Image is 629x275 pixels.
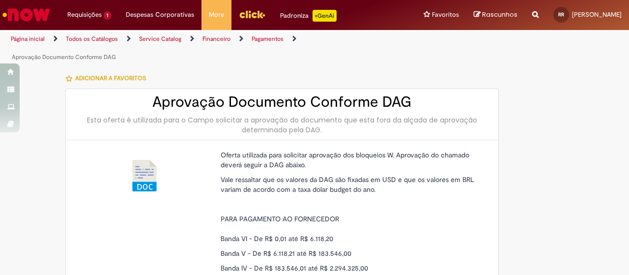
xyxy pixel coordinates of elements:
p: Banda V - De R$ 6.118,21 até R$ 183.546,00 [221,248,481,258]
span: Rascunhos [482,10,517,19]
span: Despesas Corporativas [126,10,194,20]
div: Padroniza [280,10,337,22]
button: Adicionar a Favoritos [65,68,151,89]
p: +GenAi [313,10,337,22]
span: [PERSON_NAME] [572,10,622,19]
p: Vale ressaltar que os valores da DAG são fixadas em USD e que os valores em BRL variam de acordo ... [221,175,481,194]
a: Pagamentos [252,35,284,43]
img: ServiceNow [1,5,52,25]
a: Service Catalog [139,35,181,43]
div: Esta oferta é utilizada para o Campo solicitar a aprovação do documento que esta fora da alçada d... [76,115,488,135]
img: Aprovação Documento Conforme DAG [129,160,160,191]
span: More [209,10,224,20]
p: Banda IV - De R$ 183.546,01 até R$ 2.294.325,00 [221,263,481,273]
img: click_logo_yellow_360x200.png [239,7,265,22]
a: Rascunhos [474,10,517,20]
a: Página inicial [11,35,45,43]
a: Todos os Catálogos [66,35,118,43]
span: Adicionar a Favoritos [75,74,146,82]
span: Favoritos [432,10,459,20]
p: PARA PAGAMENTO AO FORNECEDOR Banda VI - De R$ 0,01 até R$ 6.118,20 [221,214,481,244]
span: 1 [104,11,111,20]
a: Aprovação Documento Conforme DAG [12,53,116,61]
h2: Aprovação Documento Conforme DAG [76,94,488,110]
ul: Trilhas de página [7,30,412,66]
span: RR [558,11,564,18]
span: Requisições [67,10,102,20]
p: Oferta utilizada para solicitar aprovação dos bloqueios W. Aprovação do chamado deverá seguir a D... [221,150,481,170]
a: Financeiro [202,35,230,43]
